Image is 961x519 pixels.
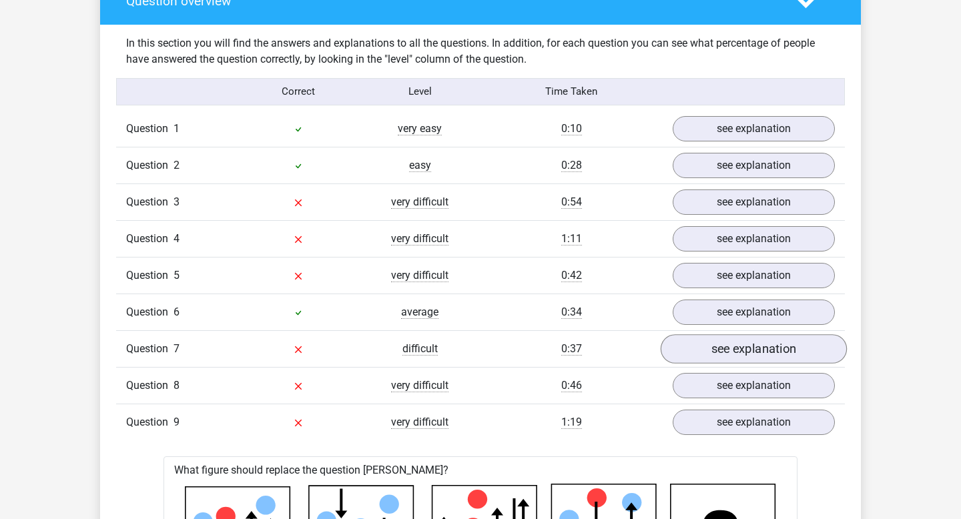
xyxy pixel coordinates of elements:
span: 8 [174,379,180,392]
span: Question [126,121,174,137]
span: 4 [174,232,180,245]
span: 3 [174,195,180,208]
span: 0:37 [561,342,582,356]
span: 9 [174,416,180,428]
a: see explanation [673,263,835,288]
a: see explanation [673,116,835,141]
span: 0:54 [561,195,582,209]
a: see explanation [673,226,835,251]
span: Question [126,304,174,320]
a: see explanation [673,410,835,435]
span: Question [126,378,174,394]
div: In this section you will find the answers and explanations to all the questions. In addition, for... [116,35,845,67]
span: very difficult [391,269,448,282]
span: very difficult [391,416,448,429]
span: very easy [398,122,442,135]
div: Time Taken [480,84,663,99]
span: very difficult [391,195,448,209]
span: difficult [402,342,438,356]
a: see explanation [673,153,835,178]
span: average [401,306,438,319]
span: 0:34 [561,306,582,319]
span: Question [126,268,174,284]
a: see explanation [673,373,835,398]
span: Question [126,231,174,247]
span: Question [126,194,174,210]
span: Question [126,414,174,430]
a: see explanation [673,189,835,215]
span: 6 [174,306,180,318]
div: Correct [238,84,360,99]
span: 7 [174,342,180,355]
span: 1 [174,122,180,135]
span: Question [126,157,174,173]
span: 0:10 [561,122,582,135]
span: easy [409,159,431,172]
span: 0:46 [561,379,582,392]
span: 1:11 [561,232,582,245]
span: 1:19 [561,416,582,429]
div: Level [359,84,480,99]
span: very difficult [391,232,448,245]
a: see explanation [673,300,835,325]
span: Question [126,341,174,357]
span: 0:42 [561,269,582,282]
span: very difficult [391,379,448,392]
span: 5 [174,269,180,282]
a: see explanation [661,334,847,364]
span: 0:28 [561,159,582,172]
span: 2 [174,159,180,171]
